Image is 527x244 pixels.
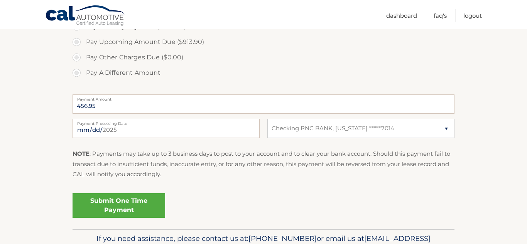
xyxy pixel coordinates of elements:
[73,50,454,65] label: Pay Other Charges Due ($0.00)
[73,119,260,125] label: Payment Processing Date
[73,34,454,50] label: Pay Upcoming Amount Due ($913.90)
[248,234,317,243] span: [PHONE_NUMBER]
[73,94,454,114] input: Payment Amount
[45,5,126,27] a: Cal Automotive
[73,94,454,101] label: Payment Amount
[73,119,260,138] input: Payment Date
[73,65,454,81] label: Pay A Different Amount
[73,193,165,218] a: Submit One Time Payment
[386,9,417,22] a: Dashboard
[73,150,90,157] strong: NOTE
[73,149,454,179] p: : Payments may take up to 3 business days to post to your account and to clear your bank account....
[463,9,482,22] a: Logout
[434,9,447,22] a: FAQ's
